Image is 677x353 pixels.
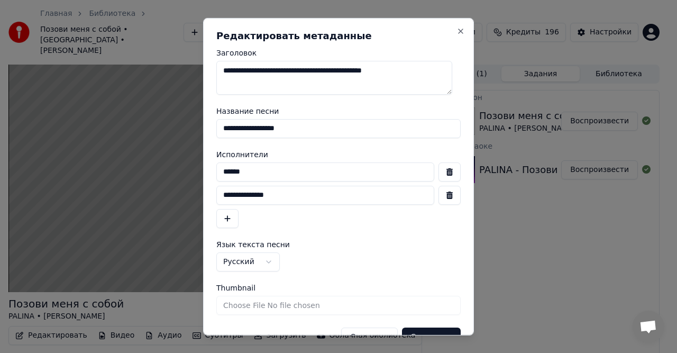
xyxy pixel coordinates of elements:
[402,327,461,346] button: Сохранить
[216,107,461,114] label: Название песни
[216,150,461,158] label: Исполнители
[216,284,255,291] span: Thumbnail
[216,31,461,40] h2: Редактировать метаданные
[341,327,398,346] button: Отменить
[216,240,290,248] span: Язык текста песни
[216,49,461,56] label: Заголовок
